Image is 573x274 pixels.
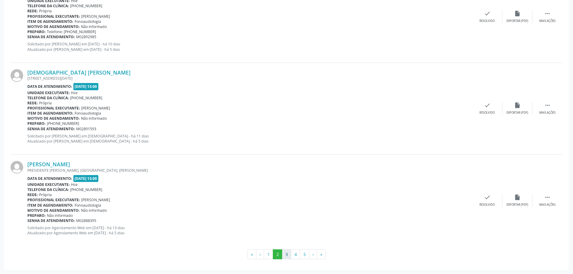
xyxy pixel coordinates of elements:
i:  [544,10,551,17]
b: Profissional executante: [27,106,80,111]
span: [PERSON_NAME] [81,106,110,111]
b: Profissional executante: [27,14,80,19]
b: Rede: [27,100,38,106]
span: Telefone: [PHONE_NUMBER] [47,29,96,34]
span: M02892985 [76,34,96,39]
img: img [11,69,23,82]
span: Hse [71,90,78,95]
b: Motivo de agendamento: [27,116,80,121]
div: Mais ações [539,203,556,207]
button: Go to last page [317,249,326,260]
b: Preparo: [27,29,46,34]
b: Senha de atendimento: [27,34,75,39]
span: Não informado [81,24,107,29]
p: Solicitado por [PERSON_NAME] em [DATE] - há 10 dias Atualizado por [PERSON_NAME] em [DATE] - há 5... [27,42,472,52]
button: Go to page 3 [282,249,291,260]
b: Unidade executante: [27,182,70,187]
a: [PERSON_NAME] [27,161,70,168]
i: check [484,194,491,201]
i: insert_drive_file [514,102,521,109]
span: [PERSON_NAME] [81,197,110,202]
b: Preparo: [27,213,46,218]
i: insert_drive_file [514,10,521,17]
div: Exportar (PDF) [507,19,528,23]
b: Profissional executante: [27,197,80,202]
div: [STREET_ADDRESS][DATE] [27,76,472,81]
span: [DATE] 13:00 [73,175,99,182]
span: [DATE] 13:00 [73,83,99,90]
div: Exportar (PDF) [507,203,528,207]
div: Resolvido [479,19,495,23]
div: PRESIDENTE [PERSON_NAME], [GEOGRAPHIC_DATA], [PERSON_NAME] [27,168,472,173]
b: Motivo de agendamento: [27,208,80,213]
div: Resolvido [479,203,495,207]
button: Go to page 5 [300,249,309,260]
div: Resolvido [479,111,495,115]
b: Item de agendamento: [27,111,73,116]
b: Unidade executante: [27,90,70,95]
button: Go to first page [247,249,256,260]
b: Data de atendimento: [27,84,72,89]
i:  [544,194,551,201]
p: Solicitado por [PERSON_NAME] em [DEMOGRAPHIC_DATA] - há 11 dias Atualizado por [PERSON_NAME] em [... [27,134,472,144]
i: check [484,102,491,109]
b: Telefone da clínica: [27,187,69,192]
span: Não informado [81,208,107,213]
b: Item de agendamento: [27,19,73,24]
div: Mais ações [539,19,556,23]
b: Telefone da clínica: [27,95,69,100]
button: Go to page 1 [264,249,273,260]
span: M02888395 [76,218,96,223]
div: Mais ações [539,111,556,115]
span: Não informado [47,213,73,218]
span: [PHONE_NUMBER] [47,121,79,126]
div: Exportar (PDF) [507,111,528,115]
span: Fonoaudiologia [75,19,101,24]
a: [DEMOGRAPHIC_DATA] [PERSON_NAME] [27,69,131,76]
b: Item de agendamento: [27,203,73,208]
span: Própria [39,100,52,106]
span: [PERSON_NAME] [81,14,110,19]
button: Go to previous page [256,249,264,260]
b: Preparo: [27,121,46,126]
img: img [11,161,23,174]
b: Rede: [27,192,38,197]
span: [PHONE_NUMBER] [70,3,102,8]
span: [PHONE_NUMBER] [70,95,102,100]
span: Própria [39,8,52,14]
span: Hse [71,182,78,187]
b: Data de atendimento: [27,176,72,181]
span: Fonoaudiologia [75,111,101,116]
ul: Pagination [11,249,562,260]
button: Go to page 2 [273,249,282,260]
b: Senha de atendimento: [27,126,75,131]
b: Motivo de agendamento: [27,24,80,29]
i:  [544,102,551,109]
span: [PHONE_NUMBER] [70,187,102,192]
span: M02891593 [76,126,96,131]
p: Solicitado por Agendamento Web em [DATE] - há 13 dias Atualizado por Agendamento Web em [DATE] - ... [27,225,472,236]
i: check [484,10,491,17]
b: Telefone da clínica: [27,3,69,8]
i: insert_drive_file [514,194,521,201]
span: Própria [39,192,52,197]
b: Senha de atendimento: [27,218,75,223]
span: Fonoaudiologia [75,203,101,208]
span: Não informado [81,116,107,121]
button: Go to page 4 [291,249,300,260]
button: Go to next page [309,249,317,260]
b: Rede: [27,8,38,14]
